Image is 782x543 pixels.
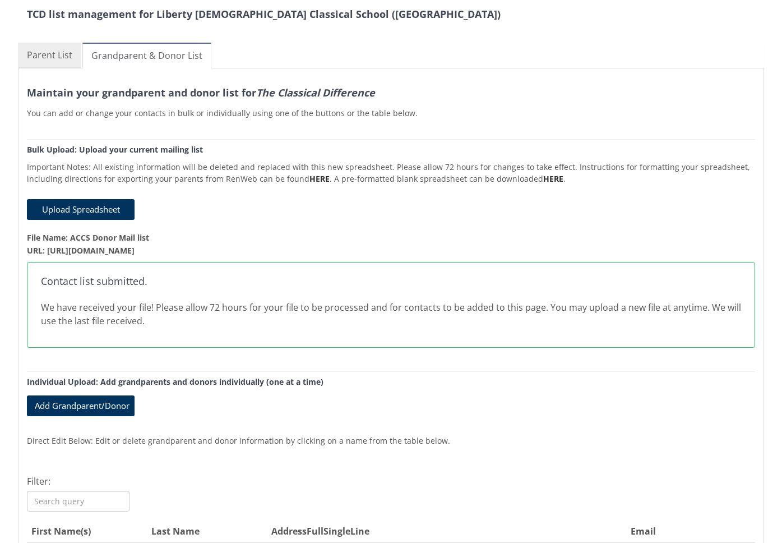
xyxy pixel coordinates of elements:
strong: Maintain your grandparent and donor list for [27,86,375,99]
a: HERE [543,173,563,184]
p: You can add or change your contacts in bulk or individually using one of the buttons or the table... [27,98,755,119]
p: Direct Edit Below: Edit or delete grandparent and donor information by clicking on a name from th... [27,428,755,447]
strong: Individual Upload: Add grandparents and donors individually (one at a time) [27,376,323,387]
a: Grandparent & Donor List [82,43,211,68]
span: Email [631,525,656,537]
h3: Contact list submitted. [41,276,741,287]
span: AddressFullSingleLine [271,525,369,537]
strong: URL: [URL][DOMAIN_NAME] [27,245,135,256]
input: Search query [27,491,129,512]
a: Parent List [18,43,81,68]
p: We have received your file! Please allow 72 hours for your file to be processed and for contacts ... [41,301,741,328]
button: Add Grandparent/Donor [27,395,135,416]
p: Important Notes: All existing information will be deleted and replaced with this new spreadsheet.... [27,154,755,185]
h3: TCD list management for Liberty [DEMOGRAPHIC_DATA] Classical School ([GEOGRAPHIC_DATA]) [27,9,782,20]
strong: Bulk Upload: Upload your current mailing list [27,144,203,155]
em: The Classical Difference [256,86,375,99]
span: First Name(s) [31,525,91,537]
a: HERE [309,173,330,184]
strong: File Name: ACCS Donor Mail list [27,232,149,243]
label: Filter: [27,475,50,488]
span: Last Name [151,525,200,537]
button: Upload Spreadsheet [27,199,135,220]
